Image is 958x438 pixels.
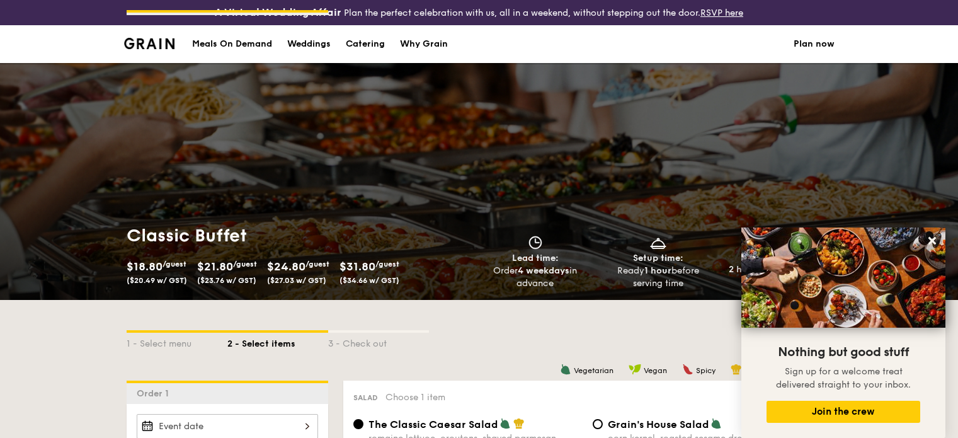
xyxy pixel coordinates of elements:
[794,25,835,63] a: Plan now
[593,419,603,429] input: Grain's House Saladcorn kernel, roasted sesame dressing, cherry tomato
[696,366,716,375] span: Spicy
[767,401,920,423] button: Join the crew
[776,366,911,390] span: Sign up for a welcome treat delivered straight to your inbox.
[124,38,175,49] a: Logotype
[710,418,722,429] img: icon-vegetarian.fe4039eb.svg
[778,345,909,360] span: Nothing but good stuff
[608,418,709,430] span: Grain's House Salad
[513,418,525,429] img: icon-chef-hat.a58ddaea.svg
[328,333,429,350] div: 3 - Check out
[267,260,305,274] span: $24.80
[731,364,742,375] img: icon-chef-hat.a58ddaea.svg
[124,38,175,49] img: Grain
[922,231,942,251] button: Close
[197,276,256,285] span: ($23.76 w/ GST)
[338,25,392,63] a: Catering
[400,25,448,63] div: Why Grain
[392,25,455,63] a: Why Grain
[185,25,280,63] a: Meals On Demand
[353,419,363,429] input: The Classic Caesar Saladromaine lettuce, croutons, shaved parmesan flakes, cherry tomatoes, house...
[700,8,743,18] a: RSVP here
[368,418,498,430] span: The Classic Caesar Salad
[724,263,837,289] div: from event time
[280,25,338,63] a: Weddings
[682,364,693,375] img: icon-spicy.37a8142b.svg
[127,260,163,274] span: $18.80
[287,25,331,63] div: Weddings
[305,260,329,268] span: /guest
[339,276,399,285] span: ($34.66 w/ GST)
[192,25,272,63] div: Meals On Demand
[741,228,945,328] img: DSC07876-Edit02-Large.jpeg
[633,253,683,263] span: Setup time:
[560,364,571,375] img: icon-vegetarian.fe4039eb.svg
[644,265,671,276] strong: 1 hour
[137,388,174,399] span: Order 1
[479,265,592,290] div: Order in advance
[512,253,559,263] span: Lead time:
[127,224,474,247] h1: Classic Buffet
[163,260,186,268] span: /guest
[602,265,714,290] div: Ready before serving time
[339,260,375,274] span: $31.80
[375,260,399,268] span: /guest
[385,392,445,403] span: Choose 1 item
[574,366,613,375] span: Vegetarian
[353,393,378,402] span: Salad
[629,364,641,375] img: icon-vegan.f8ff3823.svg
[267,276,326,285] span: ($27.03 w/ GST)
[215,5,341,20] h4: A Virtual Wedding Affair
[127,276,187,285] span: ($20.49 w/ GST)
[197,260,233,274] span: $21.80
[518,265,569,276] strong: 4 weekdays
[127,333,227,350] div: 1 - Select menu
[729,264,813,275] strong: 2 hours 30 minutes
[346,25,385,63] div: Catering
[499,418,511,429] img: icon-vegetarian.fe4039eb.svg
[160,5,799,20] div: Plan the perfect celebration with us, all in a weekend, without stepping out the door.
[649,236,668,250] img: icon-dish.430c3a2e.svg
[526,236,545,250] img: icon-clock.2db775ea.svg
[233,260,257,268] span: /guest
[227,333,328,350] div: 2 - Select items
[644,366,667,375] span: Vegan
